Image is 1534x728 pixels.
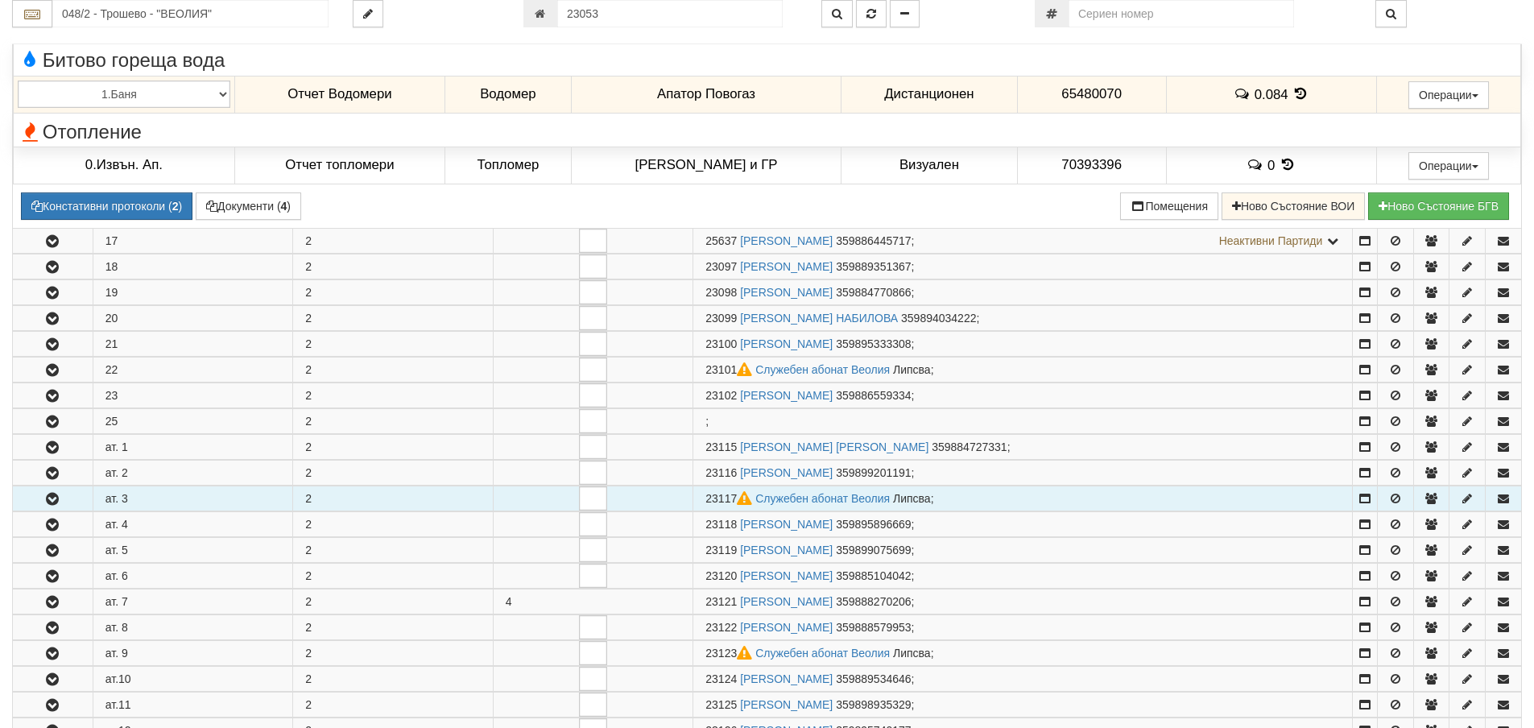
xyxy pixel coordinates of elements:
td: 2 [293,640,494,665]
td: ат. 5 [93,537,293,562]
span: Отчет топломери [285,157,394,172]
span: Битово гореща вода [18,50,225,71]
a: [PERSON_NAME] [740,698,833,711]
td: ; [693,511,1353,536]
td: ат. 6 [93,563,293,588]
td: 2 [293,305,494,330]
td: ; [693,254,1353,279]
span: 359894034222 [901,312,976,325]
td: ; [693,589,1353,614]
td: ; [693,640,1353,665]
span: Партида № [705,441,737,453]
td: ат. 8 [93,614,293,639]
span: Неактивни Партиди [1219,234,1323,247]
td: ; [693,228,1353,253]
td: ; [693,408,1353,433]
td: Апатор Повогаз [571,76,841,113]
span: 359889351367 [836,260,911,273]
span: Партида № [705,260,737,273]
span: 359884727331 [932,441,1007,453]
td: ; [693,383,1353,407]
span: 359895333308 [836,337,911,350]
span: Партида № [705,569,737,582]
td: 2 [293,434,494,459]
a: Служебен абонат Веолия [755,647,890,660]
td: ; [693,434,1353,459]
a: [PERSON_NAME] [740,518,833,531]
span: 65480070 [1061,86,1122,101]
td: 21 [93,331,293,356]
a: [PERSON_NAME] [740,260,833,273]
span: 359899075699 [836,544,911,556]
td: ат.10 [93,666,293,691]
td: ат. 3 [93,486,293,511]
a: [PERSON_NAME] НАБИЛОВА [740,312,898,325]
td: ; [693,279,1353,304]
span: История на забележките [1247,157,1267,172]
a: [PERSON_NAME] [740,234,833,247]
td: ; [693,305,1353,330]
span: 4 [506,595,512,608]
td: 2 [293,383,494,407]
span: 359885104042 [836,569,911,582]
td: ат.11 [93,692,293,717]
td: ат. 7 [93,589,293,614]
span: 70393396 [1061,157,1122,172]
span: Партида № [705,518,737,531]
button: Документи (4) [196,192,301,220]
span: 359888579953 [836,621,911,634]
span: 359895896669 [836,518,911,531]
span: Партида № [705,363,755,376]
td: ; [693,331,1353,356]
button: Операции [1408,152,1489,180]
td: 20 [93,305,293,330]
td: 19 [93,279,293,304]
b: 2 [172,200,179,213]
td: 2 [293,228,494,253]
td: ; [693,537,1353,562]
span: Партида № [705,466,737,479]
span: 359886559334 [836,389,911,402]
td: 2 [293,614,494,639]
span: 359884770866 [836,286,911,299]
td: Визуален [841,147,1017,184]
td: 2 [293,589,494,614]
span: История на забележките [1233,86,1254,101]
a: [PERSON_NAME] [740,466,833,479]
td: ; [693,692,1353,717]
span: Отчет Водомери [287,86,391,101]
span: Партида № [705,312,737,325]
td: [PERSON_NAME] и ГР [571,147,841,184]
span: Партида № [705,286,737,299]
span: Партида № [705,234,737,247]
a: [PERSON_NAME] [740,286,833,299]
td: ат. 1 [93,434,293,459]
span: Партида № [705,698,737,711]
td: 2 [293,692,494,717]
td: 2 [293,666,494,691]
td: 2 [293,563,494,588]
td: ; [693,666,1353,691]
a: [PERSON_NAME] [740,544,833,556]
span: Партида № [705,621,737,634]
span: Партида № [705,647,755,660]
a: [PERSON_NAME] [740,569,833,582]
span: Партида № [705,595,737,608]
a: Служебен абонат Веолия [755,492,890,505]
td: ат. 9 [93,640,293,665]
span: Партида № [705,337,737,350]
td: 18 [93,254,293,279]
a: [PERSON_NAME] [740,337,833,350]
span: 359886445717 [836,234,911,247]
td: ; [693,563,1353,588]
td: 2 [293,254,494,279]
button: Ново Състояние ВОИ [1222,192,1365,220]
td: 22 [93,357,293,382]
td: 23 [93,383,293,407]
td: 2 [293,279,494,304]
span: Липсва [893,647,931,660]
span: Партида № [705,544,737,556]
td: ; [693,357,1353,382]
span: 359888270206 [836,595,911,608]
button: Новo Състояние БГВ [1368,192,1509,220]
